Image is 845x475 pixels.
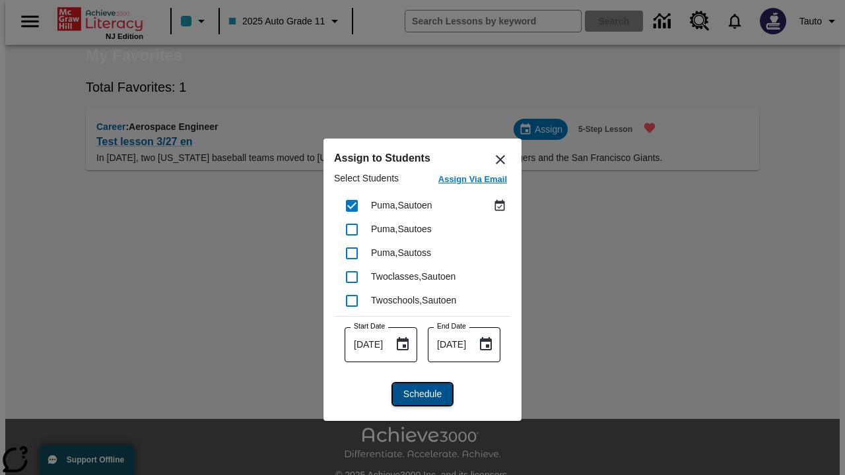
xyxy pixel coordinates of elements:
[371,224,432,234] span: Puma , Sautoes
[473,331,499,358] button: Choose date, selected date is Sep 25, 2025
[371,246,510,260] div: Puma, Sautoss
[354,321,385,331] label: Start Date
[371,200,432,210] span: Puma , Sautoen
[434,172,511,191] button: Assign Via Email
[428,327,467,362] input: MMMM-DD-YYYY
[485,144,516,175] button: Close
[438,172,507,187] h6: Assign Via Email
[371,222,510,236] div: Puma, Sautoes
[393,383,452,405] button: Schedule
[371,295,456,305] span: Twoschools , Sautoen
[490,196,510,216] button: Assigned Sep 24 to Sep 24
[403,387,442,401] span: Schedule
[389,331,416,358] button: Choose date, selected date is Sep 25, 2025
[371,247,431,258] span: Puma , Sautoss
[371,294,510,307] div: Twoschools, Sautoen
[371,199,490,212] div: Puma, Sautoen
[345,327,384,362] input: MMMM-DD-YYYY
[437,321,466,331] label: End Date
[371,270,510,284] div: Twoclasses, Sautoen
[334,172,399,191] p: Select Students
[334,149,511,168] h6: Assign to Students
[371,271,456,282] span: Twoclasses , Sautoen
